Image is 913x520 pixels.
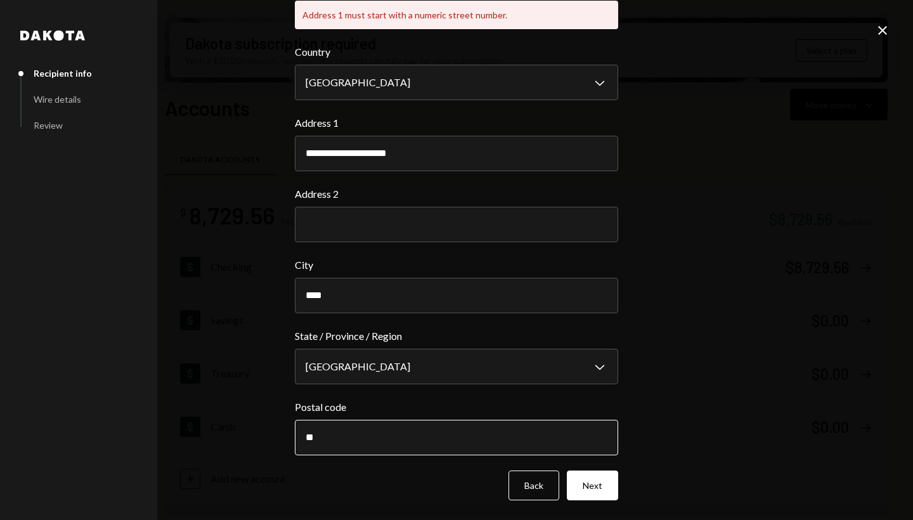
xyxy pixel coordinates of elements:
[295,65,618,100] button: Country
[34,94,81,105] div: Wire details
[295,186,618,202] label: Address 2
[508,471,559,500] button: Back
[295,328,618,344] label: State / Province / Region
[295,44,618,60] label: Country
[295,257,618,273] label: City
[295,400,618,415] label: Postal code
[295,1,618,29] div: Address 1 must start with a numeric street number.
[34,120,63,131] div: Review
[295,115,618,131] label: Address 1
[34,68,92,79] div: Recipient info
[567,471,618,500] button: Next
[295,349,618,384] button: State / Province / Region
